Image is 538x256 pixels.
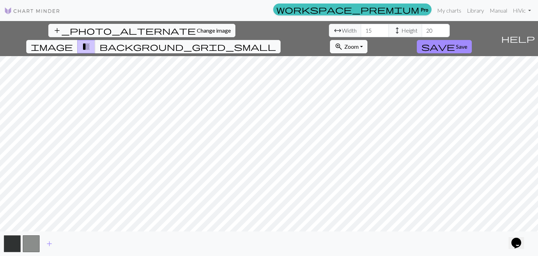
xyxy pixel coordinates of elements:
[393,26,401,35] span: height
[197,27,231,34] span: Change image
[41,237,58,250] button: Add color
[344,43,359,50] span: Zoom
[48,24,235,37] button: Change image
[31,42,73,52] span: image
[276,5,419,14] span: workspace_premium
[45,239,54,249] span: add
[99,42,276,52] span: background_grid_small
[4,7,60,15] img: Logo
[401,26,418,35] span: Height
[421,42,455,52] span: save
[434,4,464,18] a: My charts
[330,40,367,53] button: Zoom
[510,4,534,18] a: HiVic
[456,43,467,50] span: Save
[342,26,357,35] span: Width
[334,42,343,52] span: zoom_in
[333,26,342,35] span: arrow_range
[509,228,531,249] iframe: chat widget
[53,26,196,35] span: add_photo_alternate
[498,21,538,56] button: Help
[487,4,510,18] a: Manual
[501,34,535,43] span: help
[417,40,472,53] button: Save
[464,4,487,18] a: Library
[82,42,90,52] span: transition_fade
[273,4,432,15] a: Pro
